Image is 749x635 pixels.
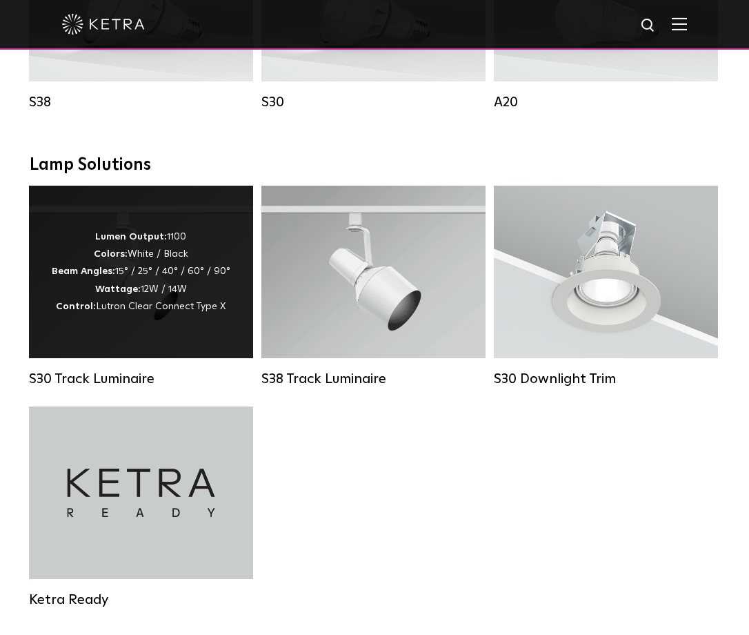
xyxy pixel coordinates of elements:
img: search icon [640,17,657,35]
img: ketra-logo-2019-white [62,14,145,35]
div: Ketra Ready [29,592,253,608]
strong: Control: [56,302,96,311]
div: S38 [29,94,253,110]
div: S30 Track Luminaire [29,371,253,387]
a: S38 Track Luminaire Lumen Output:1100Colors:White / BlackBeam Angles:10° / 25° / 40° / 60°Wattage... [261,186,486,386]
a: Ketra Ready Ketra Ready [29,407,253,607]
a: S30 Downlight Trim S30 Downlight Trim [494,186,718,386]
div: S30 [261,94,486,110]
strong: Lumen Output: [95,232,167,242]
div: A20 [494,94,718,110]
div: 1100 White / Black 15° / 25° / 40° / 60° / 90° 12W / 14W [52,228,230,315]
img: Hamburger%20Nav.svg [672,17,687,30]
a: S30 Track Luminaire Lumen Output:1100Colors:White / BlackBeam Angles:15° / 25° / 40° / 60° / 90°W... [29,186,253,386]
strong: Colors: [94,249,128,259]
div: Lamp Solutions [30,155,719,175]
div: S30 Downlight Trim [494,371,718,387]
span: Lutron Clear Connect Type X [96,302,226,311]
strong: Beam Angles: [52,266,115,276]
strong: Wattage: [95,284,141,294]
div: S38 Track Luminaire [261,371,486,387]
